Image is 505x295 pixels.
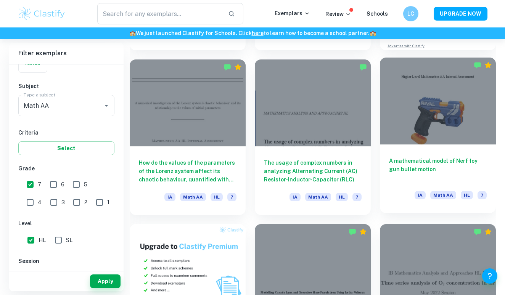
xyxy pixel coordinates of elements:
span: HL [39,236,46,244]
h6: Filter exemplars [9,43,124,64]
h6: We just launched Clastify for Schools. Click to learn how to become a school partner. [2,29,503,37]
span: 7 [38,180,41,189]
a: Advertise with Clastify [388,43,425,49]
h6: Grade [18,164,114,173]
h6: Subject [18,82,114,90]
h6: Session [18,257,114,265]
a: How do the values of the parameters of the Lorenz system affect its chaotic behaviour, quantified... [130,59,246,215]
button: LC [403,6,418,21]
img: Clastify logo [18,6,66,21]
img: Marked [474,228,481,236]
div: Premium [359,228,367,236]
span: Math AA [430,191,456,199]
button: Select [18,141,114,155]
span: 7 [478,191,487,199]
span: 2 [84,198,87,207]
div: Premium [484,228,492,236]
p: Exemplars [275,9,310,18]
span: HL [336,193,348,201]
h6: Criteria [18,128,114,137]
a: A mathematical model of Nerf toy gun bullet motionIAMath AAHL7 [380,59,496,215]
h6: A mathematical model of Nerf toy gun bullet motion [389,157,487,182]
span: 6 [61,180,64,189]
span: Math AA [180,193,206,201]
img: Marked [359,63,367,71]
span: 4 [38,198,42,207]
p: Review [325,10,351,18]
button: Help and Feedback [482,268,497,284]
img: Marked [224,63,231,71]
div: Premium [484,61,492,69]
img: Marked [349,228,356,236]
span: 🏫 [129,30,136,36]
span: 7 [352,193,362,201]
img: Marked [474,61,481,69]
button: Apply [90,274,121,288]
a: Schools [367,11,388,17]
a: The usage of complex numbers in analyzing Alternating Current (AC) Resistor-Inductor-Capacitor (R... [255,59,371,215]
a: here [252,30,264,36]
h6: The usage of complex numbers in analyzing Alternating Current (AC) Resistor-Inductor-Capacitor (RLC) [264,159,362,184]
span: 3 [61,198,65,207]
span: HL [461,191,473,199]
span: HL [211,193,223,201]
span: IA [289,193,301,201]
button: UPGRADE NOW [434,7,487,21]
h6: How do the values of the parameters of the Lorenz system affect its chaotic behaviour, quantified... [139,159,236,184]
span: 7 [227,193,236,201]
h6: Level [18,219,114,228]
button: Open [101,100,112,111]
label: Type a subject [24,91,55,98]
span: SL [66,236,72,244]
h6: LC [407,10,415,18]
span: 🏫 [370,30,376,36]
span: IA [164,193,175,201]
span: 1 [107,198,109,207]
span: IA [415,191,426,199]
input: Search for any exemplars... [97,3,222,24]
span: 5 [84,180,87,189]
div: Premium [234,63,242,71]
span: Math AA [305,193,331,201]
